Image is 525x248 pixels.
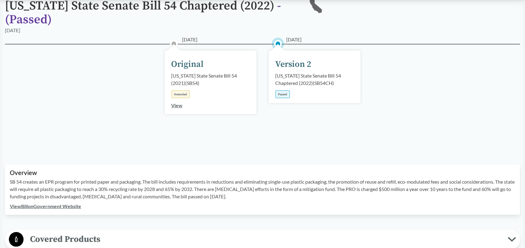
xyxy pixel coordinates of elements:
[10,178,515,200] p: SB 54 creates an EPR program for printed paper and packaging. The bill includes requirements in r...
[5,27,20,34] div: [DATE]
[10,169,515,176] h2: Overview
[276,72,354,87] div: [US_STATE] State Senate Bill 54 Chaptered (2022) ( SB54CH )
[171,58,204,71] div: Original
[276,58,312,71] div: Version 2
[171,90,190,98] div: Amended
[10,203,81,209] a: ViewBillonGovernment Website
[276,90,290,98] div: Passed
[287,36,302,43] span: [DATE]
[7,232,518,247] button: Covered Products
[182,36,198,43] span: [DATE]
[171,102,183,108] a: View
[171,72,250,87] div: [US_STATE] State Senate Bill 54 (2021) ( SB54 )
[24,232,508,246] span: Covered Products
